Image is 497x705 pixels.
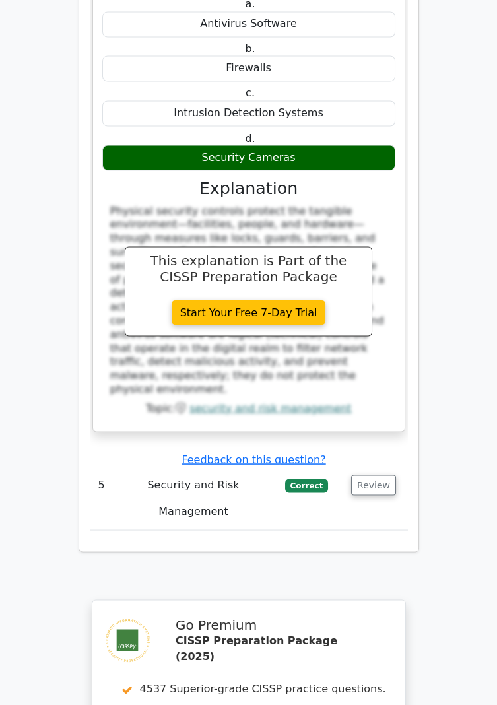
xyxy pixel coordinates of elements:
div: Intrusion Detection Systems [102,100,395,126]
span: Correct [285,479,328,492]
td: Security and Risk Management [114,466,274,530]
a: Start Your Free 7-Day Trial [172,300,326,325]
span: d. [245,131,255,144]
td: 5 [90,466,114,530]
a: security and risk management [189,401,351,414]
div: Antivirus Software [102,11,395,37]
div: Security Cameras [102,145,395,170]
span: b. [245,42,255,55]
a: Feedback on this question? [182,453,325,465]
span: c. [246,86,255,99]
div: Physical security controls protect the tangible environment—facilities, people, and hardware—thro... [110,204,387,396]
div: Topic: [102,401,395,415]
div: Firewalls [102,55,395,81]
h3: Explanation [110,178,387,198]
button: Review [351,475,396,495]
